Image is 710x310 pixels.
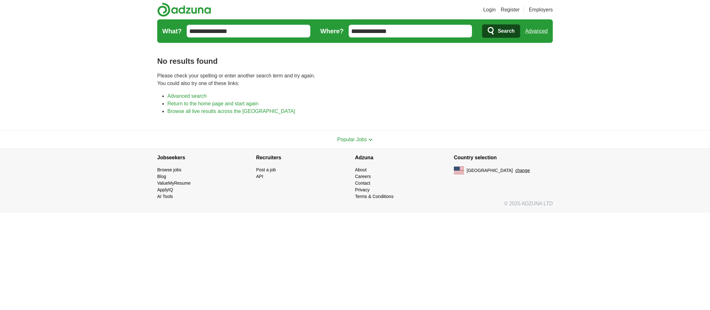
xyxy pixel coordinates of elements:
[320,26,344,36] label: Where?
[525,25,548,37] a: Advanced
[152,200,558,213] div: © 2025 ADZUNA LTD
[498,25,514,37] span: Search
[162,26,182,36] label: What?
[157,181,191,186] a: ValueMyResume
[167,93,207,99] a: Advanced search
[454,167,464,174] img: US flag
[467,167,513,174] span: [GEOGRAPHIC_DATA]
[355,187,370,192] a: Privacy
[515,167,530,174] button: change
[157,167,181,172] a: Browse jobs
[157,187,173,192] a: ApplyIQ
[337,137,367,142] span: Popular Jobs
[157,194,173,199] a: AI Tools
[355,167,367,172] a: About
[157,56,553,67] h1: No results found
[355,194,393,199] a: Terms & Conditions
[454,149,553,167] h4: Country selection
[355,181,370,186] a: Contact
[167,101,258,106] a: Return to the home page and start again
[256,174,263,179] a: API
[256,167,276,172] a: Post a job
[355,174,371,179] a: Careers
[482,24,520,38] button: Search
[483,6,496,14] a: Login
[157,174,166,179] a: Blog
[501,6,520,14] a: Register
[368,138,373,141] img: toggle icon
[529,6,553,14] a: Employers
[157,3,211,17] img: Adzuna logo
[157,72,553,87] p: Please check your spelling or enter another search term and try again. You could also try one of ...
[167,109,295,114] a: Browse all live results across the [GEOGRAPHIC_DATA]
